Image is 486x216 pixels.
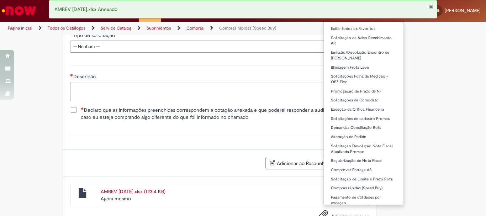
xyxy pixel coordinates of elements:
[186,25,204,31] a: Compras
[54,6,117,12] span: AMBEV [DATE].xlsx Anexado
[324,64,403,72] a: Blindagem Frota Leve
[219,25,276,31] a: Compras rápidas (Speed Buy)
[324,157,403,165] a: Regularização de Nota Fiscal
[70,82,369,101] textarea: Descrição
[324,184,403,192] a: Compras rápidas (Speed Buy)
[73,41,354,52] span: -- Nenhum --
[324,34,403,47] a: Solicitação de Aviso Recebimento - AR
[324,106,403,114] a: Exceção da Crítica Financeira
[445,7,481,14] span: [PERSON_NAME]
[8,25,32,31] a: Página inicial
[324,88,403,95] a: Prorrogação de Prazo de NF
[323,21,404,205] ul: Favoritos
[73,73,97,80] span: Descrição
[324,166,403,174] a: Comprovar Entrega AS
[81,107,84,110] span: Necessários
[73,32,116,38] span: Tipo de solicitação
[324,194,403,207] a: Pagamento de utilidades por exceção
[81,106,369,121] span: Declaro que as informações preenchidas correspondem a cotação anexada e que poderei responder a a...
[265,157,332,169] button: Adicionar ao Rascunho
[324,25,403,33] a: Exibir todos os Favoritos
[101,195,131,202] time: 28/08/2025 15:51:53
[429,4,433,10] button: Fechar Notificação
[324,49,403,62] a: Emissão/Devolução Encontro de [PERSON_NAME]
[324,73,403,86] a: Solicitações Folha de Medição - OBZ Fixo
[324,175,403,183] a: Solicitação de Limite e Prazo Rota
[1,4,37,18] img: ServiceNow
[101,188,165,195] a: AMBEV [DATE].xlsx (123.4 KB)
[324,96,403,104] a: Solicitações de Comodato
[324,133,403,141] a: Alteração de Pedido
[324,115,403,123] a: Solicitações de cadastro Promax
[70,74,73,77] span: Necessários
[147,25,171,31] a: Suprimentos
[48,25,85,31] a: Todos os Catálogos
[324,142,403,156] a: Solicitação Devolução Nota Fiscal Atualizada Promax
[101,195,131,202] span: Agora mesmo
[101,25,131,31] a: Service Catalog
[5,22,319,35] ul: Trilhas de página
[324,124,403,132] a: Demandas Conciliação Rota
